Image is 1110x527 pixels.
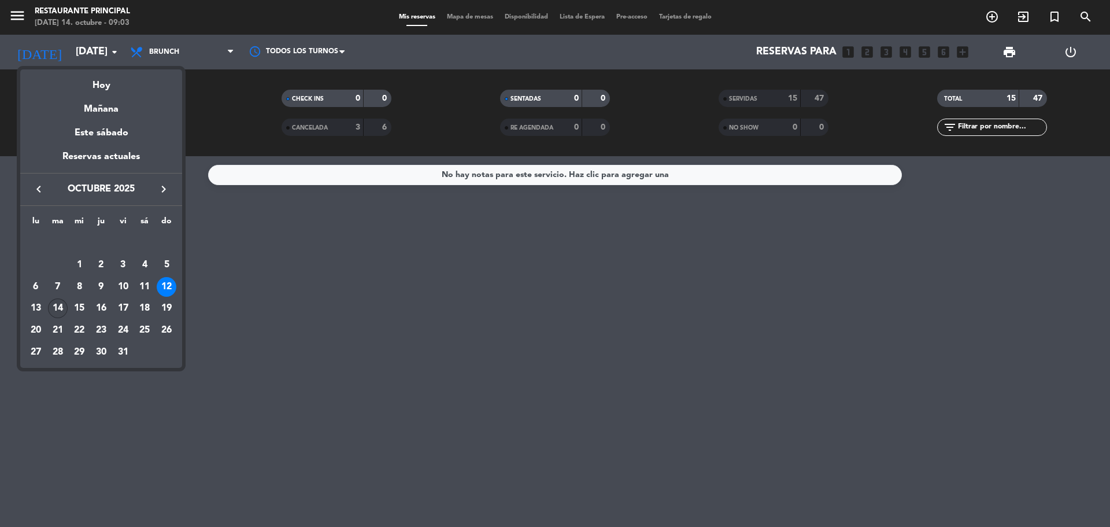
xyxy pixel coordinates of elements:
[20,93,182,117] div: Mañana
[25,215,47,233] th: lunes
[25,276,47,298] td: 6 de octubre de 2025
[91,255,111,275] div: 2
[91,277,111,297] div: 9
[25,232,177,254] td: OCT.
[47,341,69,363] td: 28 de octubre de 2025
[112,341,134,363] td: 31 de octubre de 2025
[113,298,133,318] div: 17
[68,297,90,319] td: 15 de octubre de 2025
[47,297,69,319] td: 14 de octubre de 2025
[28,182,49,197] button: keyboard_arrow_left
[69,342,89,362] div: 29
[134,319,156,341] td: 25 de octubre de 2025
[135,255,154,275] div: 4
[156,254,177,276] td: 5 de octubre de 2025
[112,215,134,233] th: viernes
[90,215,112,233] th: jueves
[47,319,69,341] td: 21 de octubre de 2025
[113,342,133,362] div: 31
[68,215,90,233] th: miércoles
[68,276,90,298] td: 8 de octubre de 2025
[20,69,182,93] div: Hoy
[26,277,46,297] div: 6
[91,320,111,340] div: 23
[91,342,111,362] div: 30
[156,297,177,319] td: 19 de octubre de 2025
[69,277,89,297] div: 8
[47,215,69,233] th: martes
[68,254,90,276] td: 1 de octubre de 2025
[156,215,177,233] th: domingo
[135,277,154,297] div: 11
[153,182,174,197] button: keyboard_arrow_right
[20,149,182,173] div: Reservas actuales
[48,342,68,362] div: 28
[69,298,89,318] div: 15
[135,298,154,318] div: 18
[25,297,47,319] td: 13 de octubre de 2025
[113,277,133,297] div: 10
[49,182,153,197] span: octubre 2025
[113,320,133,340] div: 24
[20,117,182,149] div: Este sábado
[90,319,112,341] td: 23 de octubre de 2025
[32,182,46,196] i: keyboard_arrow_left
[134,276,156,298] td: 11 de octubre de 2025
[26,320,46,340] div: 20
[113,255,133,275] div: 3
[25,341,47,363] td: 27 de octubre de 2025
[68,319,90,341] td: 22 de octubre de 2025
[157,298,176,318] div: 19
[90,341,112,363] td: 30 de octubre de 2025
[48,277,68,297] div: 7
[91,298,111,318] div: 16
[112,297,134,319] td: 17 de octubre de 2025
[90,254,112,276] td: 2 de octubre de 2025
[26,298,46,318] div: 13
[156,276,177,298] td: 12 de octubre de 2025
[68,341,90,363] td: 29 de octubre de 2025
[157,320,176,340] div: 26
[25,319,47,341] td: 20 de octubre de 2025
[90,297,112,319] td: 16 de octubre de 2025
[156,319,177,341] td: 26 de octubre de 2025
[48,320,68,340] div: 21
[112,254,134,276] td: 3 de octubre de 2025
[134,297,156,319] td: 18 de octubre de 2025
[47,276,69,298] td: 7 de octubre de 2025
[134,215,156,233] th: sábado
[69,320,89,340] div: 22
[69,255,89,275] div: 1
[112,276,134,298] td: 10 de octubre de 2025
[90,276,112,298] td: 9 de octubre de 2025
[134,254,156,276] td: 4 de octubre de 2025
[157,255,176,275] div: 5
[48,298,68,318] div: 14
[157,277,176,297] div: 12
[135,320,154,340] div: 25
[157,182,171,196] i: keyboard_arrow_right
[112,319,134,341] td: 24 de octubre de 2025
[26,342,46,362] div: 27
